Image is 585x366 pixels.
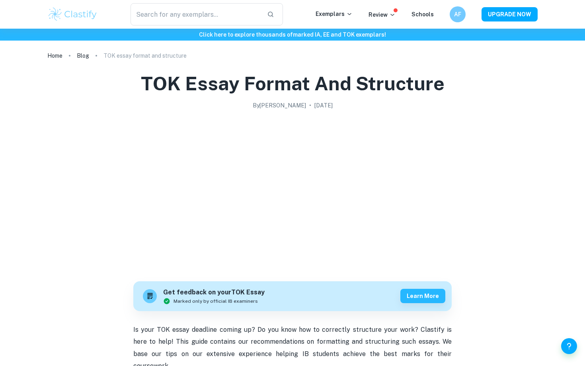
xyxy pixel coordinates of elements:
h6: AF [453,10,462,19]
p: Review [369,10,396,19]
button: Learn more [400,289,445,303]
button: Help and Feedback [561,338,577,354]
h2: [DATE] [314,101,333,110]
h1: TOK essay format and structure [141,71,445,96]
button: AF [450,6,466,22]
button: UPGRADE NOW [482,7,538,21]
a: Schools [411,11,434,18]
span: Marked only by official IB examiners [174,298,258,305]
h2: By [PERSON_NAME] [253,101,306,110]
h6: Get feedback on your TOK Essay [163,288,265,298]
input: Search for any exemplars... [131,3,261,25]
p: Exemplars [316,10,353,18]
p: • [309,101,311,110]
a: Get feedback on yourTOK EssayMarked only by official IB examinersLearn more [133,281,452,311]
p: TOK essay format and structure [103,51,187,60]
img: Clastify logo [47,6,98,22]
a: Blog [77,50,89,61]
h6: Click here to explore thousands of marked IA, EE and TOK exemplars ! [2,30,583,39]
a: Home [47,50,62,61]
img: TOK essay format and structure cover image [133,113,452,272]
